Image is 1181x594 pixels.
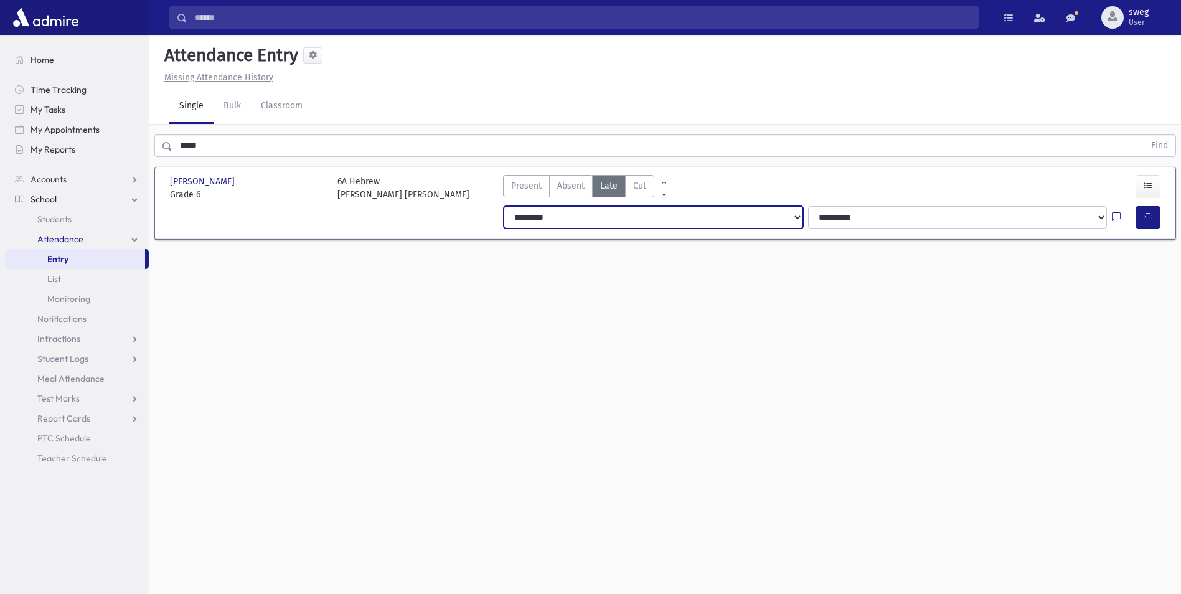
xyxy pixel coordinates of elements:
span: Infractions [37,333,80,344]
span: Student Logs [37,353,88,364]
span: Meal Attendance [37,373,105,384]
span: Students [37,214,72,225]
span: Time Tracking [31,84,87,95]
a: Report Cards [5,408,149,428]
a: My Appointments [5,120,149,139]
span: [PERSON_NAME] [170,175,237,188]
span: PTC Schedule [37,433,91,444]
a: My Reports [5,139,149,159]
a: Attendance [5,229,149,249]
h5: Attendance Entry [159,45,298,66]
a: Teacher Schedule [5,448,149,468]
a: Meal Attendance [5,369,149,389]
a: Student Logs [5,349,149,369]
span: Entry [47,253,68,265]
span: Notifications [37,313,87,324]
a: Infractions [5,329,149,349]
a: Notifications [5,309,149,329]
span: Monitoring [47,293,90,304]
span: Report Cards [37,413,90,424]
a: Classroom [251,89,313,124]
a: Test Marks [5,389,149,408]
span: Present [511,179,542,192]
a: Accounts [5,169,149,189]
span: Absent [557,179,585,192]
a: Bulk [214,89,251,124]
span: Grade 6 [170,188,325,201]
span: User [1129,17,1149,27]
input: Search [187,6,978,29]
span: Teacher Schedule [37,453,107,464]
a: Time Tracking [5,80,149,100]
button: Find [1144,135,1175,156]
a: Missing Attendance History [159,72,273,83]
a: School [5,189,149,209]
a: My Tasks [5,100,149,120]
a: Single [169,89,214,124]
a: Monitoring [5,289,149,309]
span: Cut [633,179,646,192]
a: List [5,269,149,289]
span: My Appointments [31,124,100,135]
u: Missing Attendance History [164,72,273,83]
span: Home [31,54,54,65]
span: My Tasks [31,104,65,115]
div: 6A Hebrew [PERSON_NAME] [PERSON_NAME] [337,175,469,201]
span: My Reports [31,144,75,155]
span: List [47,273,61,285]
span: School [31,194,57,205]
a: Home [5,50,149,70]
span: Late [600,179,618,192]
div: AttTypes [503,175,654,201]
span: Accounts [31,174,67,185]
span: sweg [1129,7,1149,17]
a: PTC Schedule [5,428,149,448]
span: Attendance [37,233,83,245]
img: AdmirePro [10,5,82,30]
a: Students [5,209,149,229]
span: Test Marks [37,393,80,404]
a: Entry [5,249,145,269]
